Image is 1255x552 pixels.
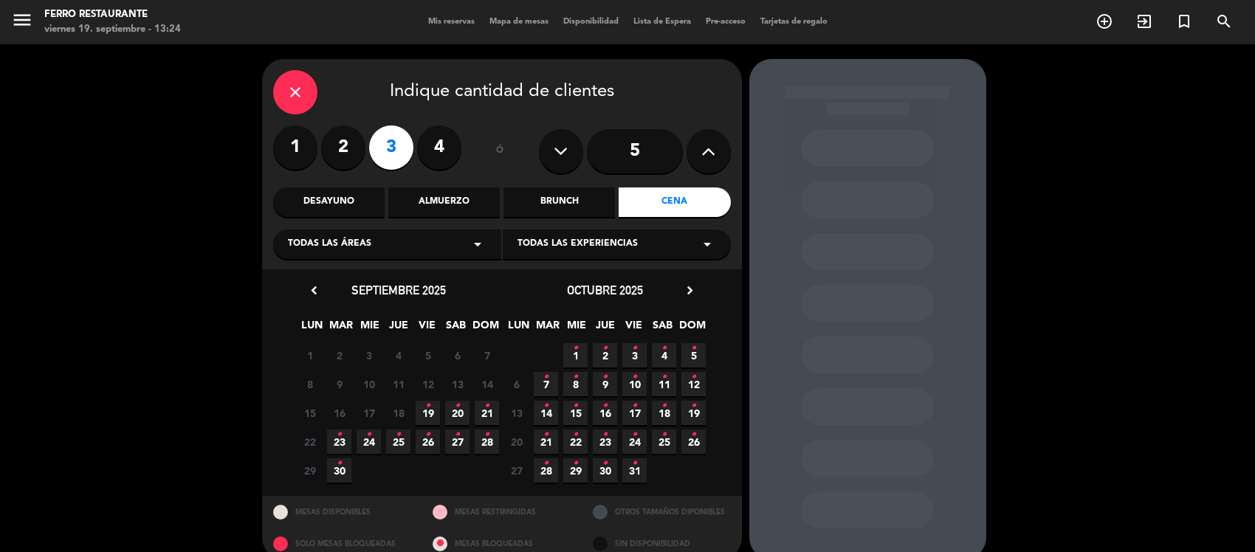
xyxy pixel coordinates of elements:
div: Brunch [503,187,615,217]
span: 10 [357,372,381,396]
i: • [602,365,608,389]
span: 8 [563,372,588,396]
span: JUE [593,317,617,341]
i: • [691,423,696,446]
i: chevron_right [682,283,698,298]
i: • [484,394,489,418]
span: 14 [534,401,558,425]
span: octubre 2025 [567,283,643,297]
span: DOM [679,317,704,341]
i: • [484,423,489,446]
span: SAB [650,317,675,341]
span: 3 [357,343,381,368]
span: 2 [327,343,351,368]
span: 26 [681,429,706,454]
span: 19 [681,401,706,425]
i: • [661,365,667,389]
span: 31 [622,458,647,483]
div: Indique cantidad de clientes [273,70,731,114]
i: exit_to_app [1135,13,1153,30]
i: • [543,394,549,418]
span: 28 [475,429,499,454]
i: arrow_drop_down [469,235,486,253]
span: 24 [622,429,647,454]
span: 3 [622,343,647,368]
i: arrow_drop_down [698,235,716,253]
i: • [691,365,696,389]
span: Mapa de mesas [482,18,556,26]
span: 18 [386,401,410,425]
span: 29 [563,458,588,483]
label: 4 [417,125,461,170]
span: 7 [534,372,558,396]
span: 25 [386,429,410,454]
span: 26 [416,429,440,454]
i: • [602,337,608,360]
span: 7 [475,343,499,368]
span: septiembre 2025 [351,283,446,297]
span: Pre-acceso [698,18,753,26]
div: ó [476,125,524,177]
span: Disponibilidad [556,18,626,26]
span: 23 [327,429,351,454]
i: • [366,423,371,446]
span: MIE [357,317,382,341]
span: 14 [475,372,499,396]
span: DOM [472,317,497,341]
span: Todas las áreas [288,237,371,252]
i: • [455,394,460,418]
span: MAR [535,317,560,341]
i: • [632,365,637,389]
span: 22 [298,429,322,454]
span: 9 [593,372,617,396]
span: SAB [444,317,468,341]
i: • [661,337,667,360]
span: 19 [416,401,440,425]
button: menu [11,9,33,36]
i: • [573,394,578,418]
i: • [573,423,578,446]
i: • [632,423,637,446]
i: • [602,423,608,446]
span: 24 [357,429,381,454]
i: close [286,83,304,101]
span: 4 [386,343,410,368]
span: 21 [475,401,499,425]
span: 2 [593,343,617,368]
span: Tarjetas de regalo [753,18,835,26]
i: • [602,452,608,475]
div: Ferro Restaurante [44,7,181,22]
i: turned_in_not [1175,13,1193,30]
i: • [661,394,667,418]
i: • [455,423,460,446]
span: 20 [504,429,529,454]
span: 11 [386,372,410,396]
span: 21 [534,429,558,454]
i: • [602,394,608,418]
i: • [543,365,549,389]
span: 23 [593,429,617,454]
span: 17 [622,401,647,425]
div: Cena [619,187,730,217]
i: • [573,337,578,360]
span: 22 [563,429,588,454]
span: Todas las experiencias [518,237,638,252]
span: 10 [622,372,647,396]
label: 3 [369,125,413,170]
div: Almuerzo [388,187,500,217]
span: LUN [506,317,531,341]
i: • [543,423,549,446]
i: menu [11,9,33,31]
span: 30 [593,458,617,483]
i: • [661,423,667,446]
i: • [425,423,430,446]
span: LUN [300,317,324,341]
span: 17 [357,401,381,425]
span: 5 [416,343,440,368]
span: JUE [386,317,410,341]
i: • [543,452,549,475]
i: chevron_left [306,283,322,298]
span: 8 [298,372,322,396]
i: • [691,394,696,418]
div: MESAS RESTRINGIDAS [422,496,582,528]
